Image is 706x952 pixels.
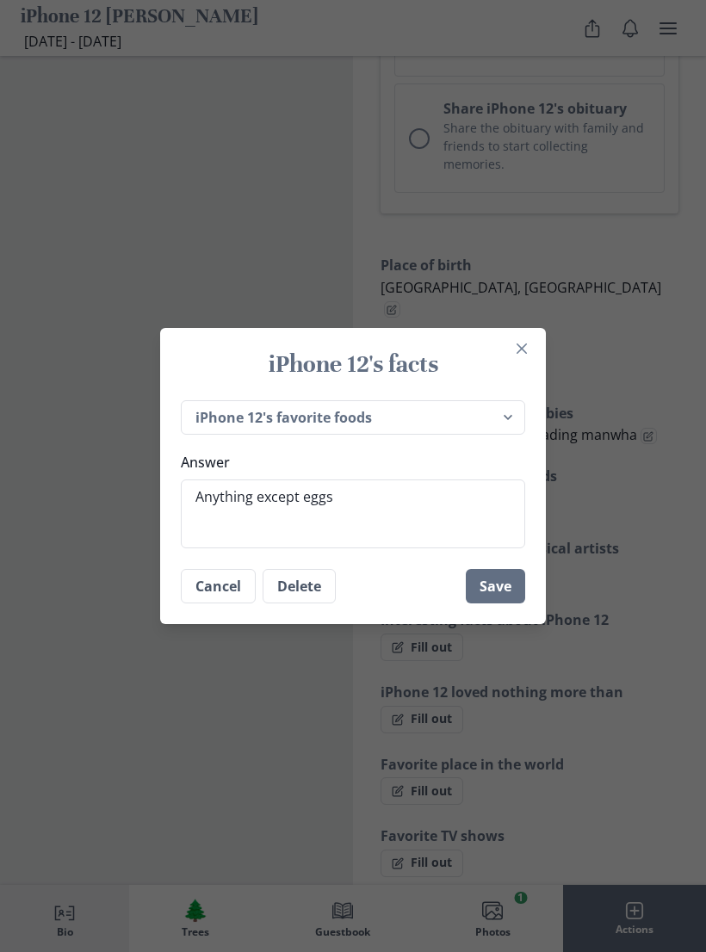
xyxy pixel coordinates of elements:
[181,479,525,548] textarea: Anything except eggs
[181,452,515,473] label: Answer
[508,335,536,362] button: Close
[181,349,525,380] h1: iPhone 12's facts
[466,569,525,603] button: Save
[181,400,525,436] select: Question
[181,569,256,603] button: Cancel
[263,569,336,603] button: Delete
